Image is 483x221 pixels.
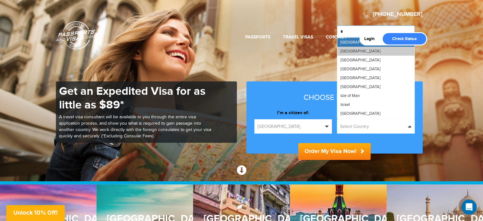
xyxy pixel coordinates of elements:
[283,34,313,40] a: Travel Visas
[258,123,323,130] span: [GEOGRAPHIC_DATA]
[373,11,422,18] a: [PHONE_NUMBER]
[254,110,332,116] label: I’m a citizen of:
[6,205,65,221] div: Unlock 10% Off!
[340,66,380,72] span: [GEOGRAPHIC_DATA]
[383,33,426,45] a: Check Status
[340,102,350,107] span: Israel
[298,143,371,160] button: Order My Visa Now!
[59,85,211,112] h1: Get an Expedited Visa for as little as $89*
[340,58,380,63] span: [GEOGRAPHIC_DATA]
[245,34,270,40] a: Passports
[254,119,332,134] button: [GEOGRAPHIC_DATA]
[364,36,379,41] a: Login
[340,84,380,89] span: [GEOGRAPHIC_DATA]
[59,114,211,140] p: A travel visa consultant will be available to you through the entire visa application process, an...
[340,111,380,116] span: [GEOGRAPHIC_DATA]
[340,49,380,54] span: [GEOGRAPHIC_DATA]
[340,123,406,130] span: Select Country
[254,93,415,102] h3: Choose my visa
[56,21,101,50] a: Passports & [DOMAIN_NAME]
[461,199,477,215] div: Open Intercom Messenger
[337,119,415,134] button: Select Country
[326,34,347,40] a: Contact
[13,209,58,216] span: Unlock 10% Off!
[340,75,380,80] span: [GEOGRAPHIC_DATA]
[340,93,360,98] span: Isle of Man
